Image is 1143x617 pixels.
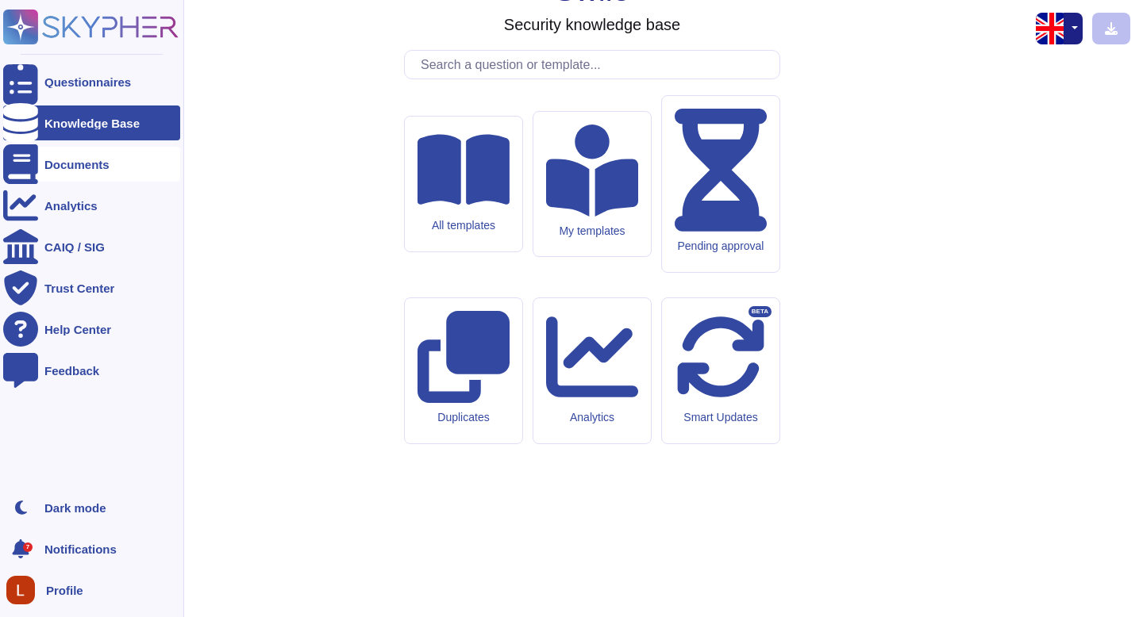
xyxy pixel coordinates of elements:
[3,312,180,347] a: Help Center
[3,188,180,223] a: Analytics
[546,411,638,424] div: Analytics
[44,324,111,335] div: Help Center
[46,584,83,596] span: Profile
[413,51,779,79] input: Search a question or template...
[44,200,98,212] div: Analytics
[44,282,114,294] div: Trust Center
[418,411,510,424] div: Duplicates
[504,15,680,34] h3: Security knowledge base
[546,224,638,238] div: My templates
[3,105,180,140] a: Knowledge Base
[23,542,33,552] div: 7
[3,64,180,99] a: Questionnaires
[6,576,35,604] img: user
[3,573,46,607] button: user
[44,241,105,253] div: CAIQ / SIG
[1036,13,1068,44] img: en
[3,229,180,264] a: CAIQ / SIG
[44,159,110,171] div: Documents
[44,543,117,555] span: Notifications
[749,306,772,317] div: BETA
[3,270,180,305] a: Trust Center
[44,117,140,129] div: Knowledge Base
[44,502,106,514] div: Dark mode
[3,353,180,388] a: Feedback
[418,219,510,232] div: All templates
[3,147,180,182] a: Documents
[675,411,767,424] div: Smart Updates
[44,76,131,88] div: Questionnaires
[44,365,99,377] div: Feedback
[675,240,767,253] div: Pending approval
